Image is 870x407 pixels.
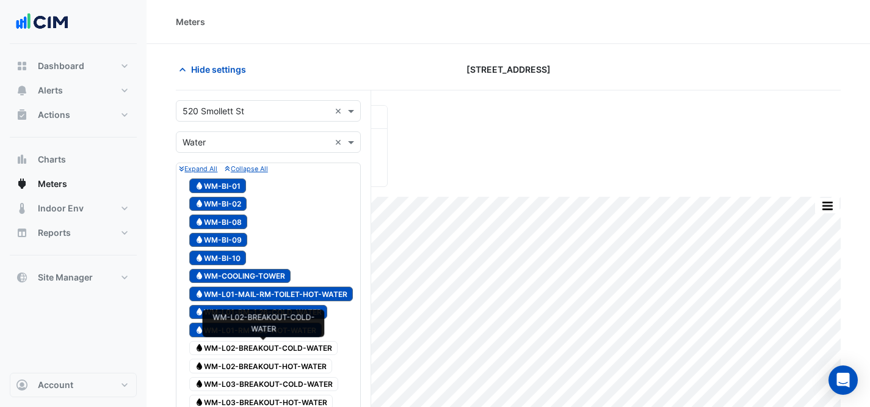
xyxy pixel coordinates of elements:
span: Clear [335,136,345,148]
button: Hide settings [176,59,254,80]
fa-icon: Water [195,235,204,244]
img: Company Logo [15,10,70,34]
button: Charts [10,147,137,172]
fa-icon: Water [195,199,204,208]
button: Meters [10,172,137,196]
fa-icon: Water [195,289,204,298]
small: Collapse All [225,165,267,173]
span: Actions [38,109,70,121]
fa-icon: Water [195,325,204,334]
app-icon: Charts [16,153,28,166]
button: Indoor Env [10,196,137,221]
span: Charts [38,153,66,166]
span: Dashboard [38,60,84,72]
app-icon: Site Manager [16,271,28,284]
span: Site Manager [38,271,93,284]
small: Expand All [179,165,217,173]
fa-icon: Water [195,253,204,262]
span: WM-L03-BREAKOUT-COLD-WATER [189,377,338,392]
button: Collapse All [225,163,267,174]
span: WM-BI-02 [189,197,247,211]
app-icon: Reports [16,227,28,239]
button: Actions [10,103,137,127]
button: Account [10,373,137,397]
fa-icon: Water [195,217,204,226]
span: Meters [38,178,67,190]
span: WM-BI-08 [189,215,247,229]
button: Dashboard [10,54,137,78]
span: WM-BI-09 [189,233,247,248]
span: WM-COOLING-TOWER [189,269,291,284]
span: WM-L02-BREAKOUT-COLD-WATER [189,341,338,356]
fa-icon: Water [195,343,204,353]
span: WM-BI-01 [189,178,246,193]
span: Account [38,379,73,391]
button: Expand All [179,163,217,174]
app-icon: Meters [16,178,28,190]
span: [STREET_ADDRESS] [466,63,551,76]
span: Hide settings [191,63,246,76]
app-icon: Dashboard [16,60,28,72]
button: Reports [10,221,137,245]
button: More Options [815,198,839,213]
span: WM-L01-RM-1.26-HOT-WATER [189,323,322,337]
fa-icon: Water [195,181,204,190]
span: WM-BI-10 [189,251,246,265]
span: WM-L01-RM-1.26-COLD-WATER [189,305,327,320]
div: Meters [176,15,205,28]
span: Indoor Env [38,202,84,215]
span: Alerts [38,84,63,97]
fa-icon: Water [195,307,204,317]
span: WM-L01-MAIL-RM-TOILET-HOT-WATER [189,287,353,301]
fa-icon: Water [195,361,204,370]
span: WM-L02-BREAKOUT-HOT-WATER [189,359,332,373]
app-icon: Actions [16,109,28,121]
span: Reports [38,227,71,239]
div: Open Intercom Messenger [828,365,858,395]
span: Clear [335,105,345,117]
fa-icon: Water [195,380,204,389]
app-icon: Alerts [16,84,28,97]
fa-icon: Water [195,271,204,280]
fa-icon: Water [195,397,204,406]
div: WM-L02-BREAKOUT-COLD-WATER [208,312,320,335]
button: Site Manager [10,265,137,290]
app-icon: Indoor Env [16,202,28,215]
button: Alerts [10,78,137,103]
